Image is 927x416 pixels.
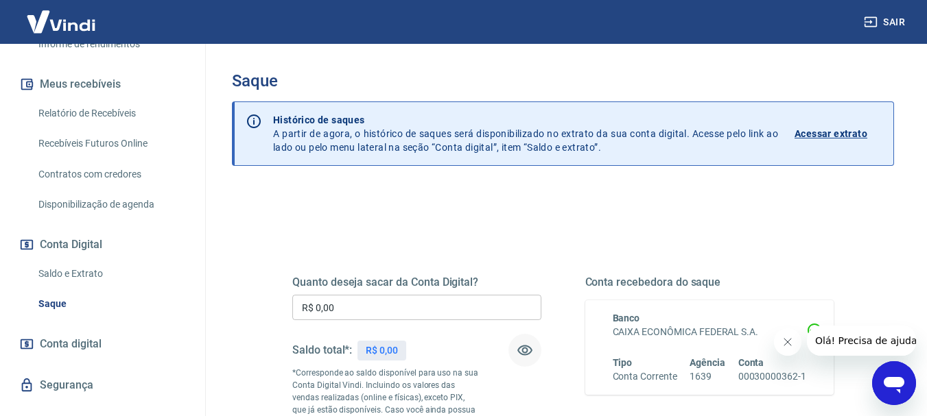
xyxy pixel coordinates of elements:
h5: Conta recebedora do saque [585,276,834,289]
a: Conta digital [16,329,189,359]
p: R$ 0,00 [366,343,398,358]
h6: Conta Corrente [613,369,677,384]
p: Histórico de saques [273,113,778,127]
span: Olá! Precisa de ajuda? [8,10,115,21]
a: Saldo e Extrato [33,260,189,288]
a: Saque [33,290,189,318]
a: Recebíveis Futuros Online [33,130,189,158]
button: Conta Digital [16,230,189,260]
span: Conta digital [40,334,102,354]
h6: 00030000362-1 [738,369,806,384]
button: Meus recebíveis [16,69,189,99]
iframe: Fechar mensagem [774,328,801,356]
p: Acessar extrato [795,127,867,140]
a: Acessar extrato [795,113,882,154]
img: Vindi [16,1,106,42]
h5: Quanto deseja sacar da Conta Digital? [292,276,541,289]
a: Contratos com credores [33,160,189,188]
span: Conta [738,357,764,368]
iframe: Mensagem da empresa [807,326,916,356]
a: Disponibilização de agenda [33,191,189,219]
span: Banco [613,313,640,323]
button: Sair [861,10,911,35]
a: Informe de rendimentos [33,30,189,58]
a: Segurança [16,370,189,400]
h6: 1639 [690,369,725,384]
span: Tipo [613,357,633,368]
h6: CAIXA ECONÔMICA FEDERAL S.A. [613,325,807,339]
p: A partir de agora, o histórico de saques será disponibilizado no extrato da sua conta digital. Ac... [273,113,778,154]
span: Agência [690,357,725,368]
h5: Saldo total*: [292,343,352,357]
iframe: Botão para abrir a janela de mensagens [872,361,916,405]
a: Relatório de Recebíveis [33,99,189,127]
h3: Saque [232,71,894,90]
